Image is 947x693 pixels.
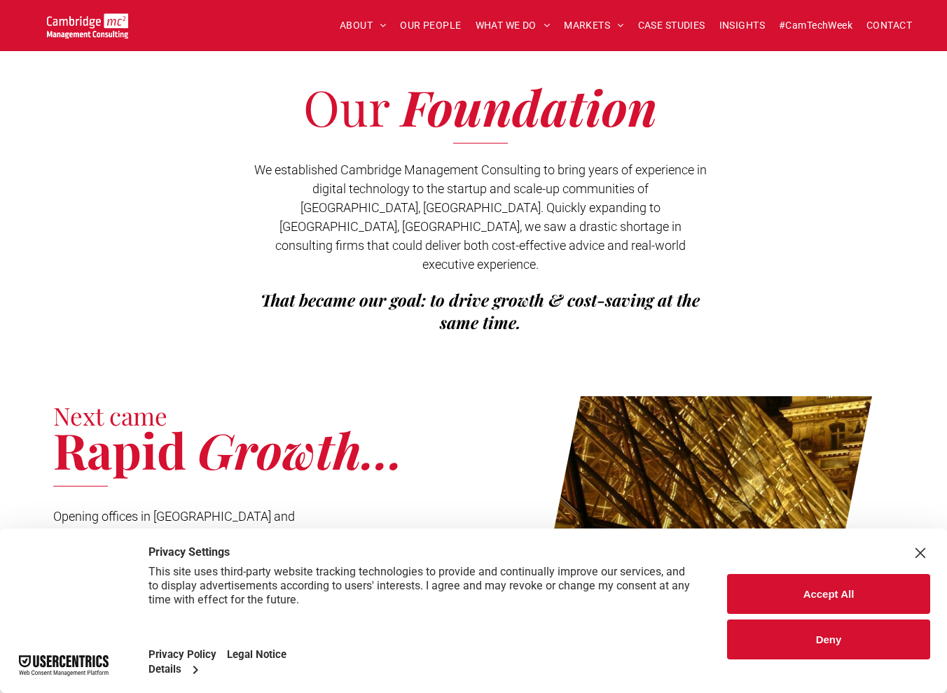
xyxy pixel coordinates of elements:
[859,15,919,36] a: CONTACT
[254,162,707,272] span: We established Cambridge Management Consulting to bring years of experience in digital technology...
[47,13,128,38] img: Cambridge MC Logo
[261,288,700,333] span: That became our goal: to drive growth & cost-saving at the same time.
[772,15,859,36] a: #CamTechWeek
[393,15,468,36] a: OUR PEOPLE
[53,509,389,580] span: Opening offices in [GEOGRAPHIC_DATA] and [GEOGRAPHIC_DATA], an MBA-level leadership program, huge...
[198,416,403,482] span: Growth...
[53,399,167,432] span: Next came
[631,15,712,36] a: CASE STUDIES
[303,73,389,139] span: Our
[333,15,394,36] a: ABOUT
[557,15,630,36] a: MARKETS
[712,15,772,36] a: INSIGHTS
[401,73,657,139] span: Foundation
[53,416,186,482] span: Rapid
[469,15,558,36] a: WHAT WE DO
